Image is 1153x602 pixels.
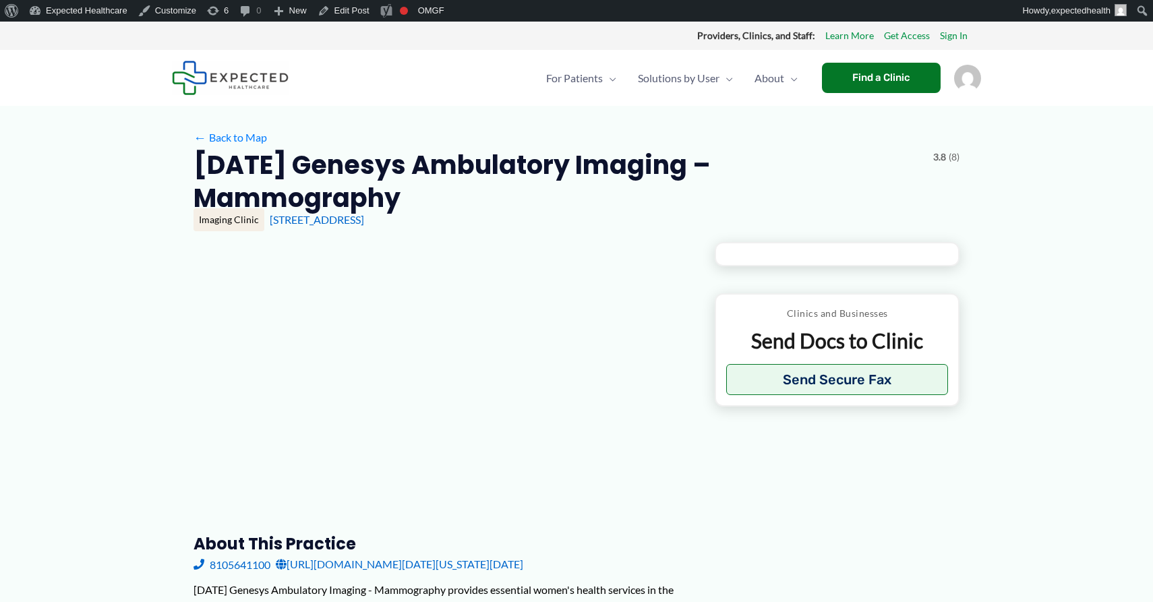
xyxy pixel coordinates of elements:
a: Get Access [884,27,930,44]
a: Solutions by UserMenu Toggle [627,55,744,102]
h2: [DATE] Genesys Ambulatory Imaging – Mammography [194,148,922,215]
a: Learn More [825,27,874,44]
span: Solutions by User [638,55,719,102]
a: [URL][DOMAIN_NAME][DATE][US_STATE][DATE] [276,554,523,574]
nav: Primary Site Navigation [535,55,808,102]
div: Focus keyphrase not set [400,7,408,15]
span: Menu Toggle [719,55,733,102]
a: AboutMenu Toggle [744,55,808,102]
div: Imaging Clinic [194,208,264,231]
a: Find a Clinic [822,63,941,93]
button: Send Secure Fax [726,364,948,395]
a: Sign In [940,27,968,44]
span: 3.8 [933,148,946,166]
a: Account icon link [954,70,981,83]
span: ← [194,131,206,144]
strong: Providers, Clinics, and Staff: [697,30,815,41]
a: [STREET_ADDRESS] [270,213,364,226]
span: For Patients [546,55,603,102]
p: Send Docs to Clinic [726,328,948,354]
span: About [755,55,784,102]
p: Clinics and Businesses [726,305,948,322]
span: expectedhealth [1051,5,1111,16]
a: ←Back to Map [194,127,267,148]
img: Expected Healthcare Logo - side, dark font, small [172,61,289,95]
span: (8) [949,148,959,166]
span: Menu Toggle [603,55,616,102]
h3: About this practice [194,533,693,554]
a: 8105641100 [194,554,270,574]
a: For PatientsMenu Toggle [535,55,627,102]
span: Menu Toggle [784,55,798,102]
